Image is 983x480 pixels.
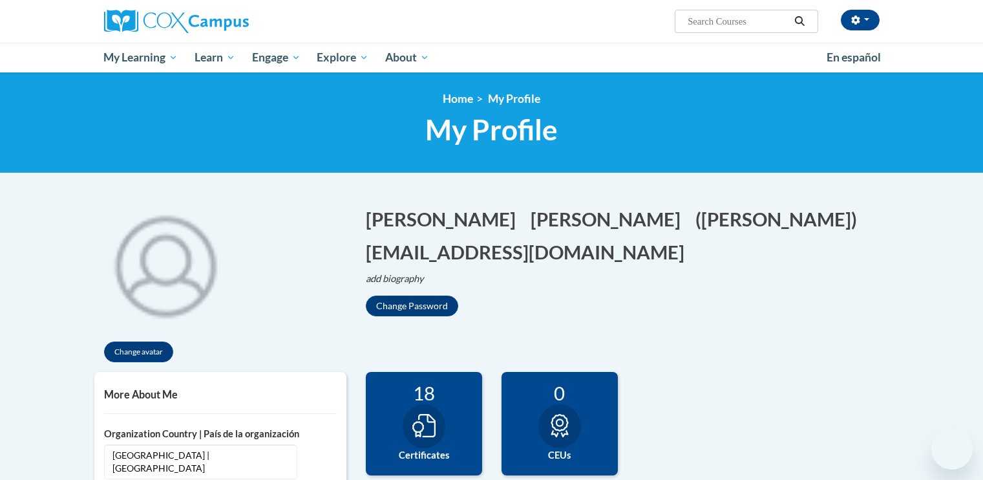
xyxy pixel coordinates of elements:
[511,382,608,404] div: 0
[511,448,608,463] label: CEUs
[252,50,301,65] span: Engage
[366,296,458,316] button: Change Password
[375,448,472,463] label: Certificates
[366,206,524,232] button: Edit first name
[366,273,424,284] i: add biography
[104,342,173,362] button: Change avatar
[366,272,434,286] button: Edit biography
[841,10,880,30] button: Account Settings
[931,428,973,470] iframe: Button to launch messaging window
[443,92,473,105] a: Home
[104,10,249,33] img: Cox Campus
[104,388,337,400] h5: More About Me
[103,50,178,65] span: My Learning
[96,43,187,72] a: My Learning
[790,14,809,29] button: Search
[377,43,438,72] a: About
[94,193,237,335] img: profile avatar
[94,193,237,335] div: Click to change the profile picture
[531,206,689,232] button: Edit last name
[385,50,429,65] span: About
[85,43,899,72] div: Main menu
[244,43,309,72] a: Engage
[818,44,889,71] a: En español
[488,92,540,105] span: My Profile
[195,50,235,65] span: Learn
[366,239,693,265] button: Edit email address
[827,50,881,64] span: En español
[317,50,368,65] span: Explore
[104,427,337,441] label: Organization Country | País de la organización
[425,113,558,147] span: My Profile
[375,382,472,404] div: 18
[186,43,244,72] a: Learn
[308,43,377,72] a: Explore
[104,444,297,479] span: [GEOGRAPHIC_DATA] | [GEOGRAPHIC_DATA]
[695,206,865,232] button: Edit screen name
[686,14,790,29] input: Search Courses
